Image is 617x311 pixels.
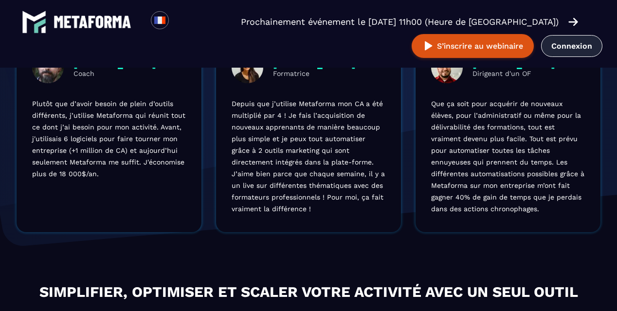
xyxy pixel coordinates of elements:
a: Connexion [541,35,602,57]
img: arrow-right [568,17,578,27]
img: logo [54,16,131,28]
h2: Simplifier, optimiser et scaler votre activité avec un seul outil [10,281,607,303]
p: Plutôt que d’avoir besoin de plein d’outils différents, j’utilise Metaforma qui réunit tout ce do... [32,98,186,180]
p: Coach [73,70,156,77]
button: S’inscrire au webinaire [412,34,534,58]
img: fr [154,14,166,26]
p: Prochainement événement le [DATE] 11h00 (Heure de [GEOGRAPHIC_DATA]) [241,15,559,29]
p: Formatrice [273,70,356,77]
p: Depuis que j’utilise Metaforma mon CA a été multiplié par 4 ! Je fais l’acquisition de nouveaux a... [232,98,385,215]
img: logo [22,10,46,34]
div: Search for option [169,11,193,33]
p: Que ça soit pour acquérir de nouveaux élèves, pour l’administratif ou même pour la délivrabilité ... [431,98,585,215]
input: Search for option [177,16,184,28]
p: Dirigeant d'un OF [472,70,555,77]
img: play [422,40,435,52]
